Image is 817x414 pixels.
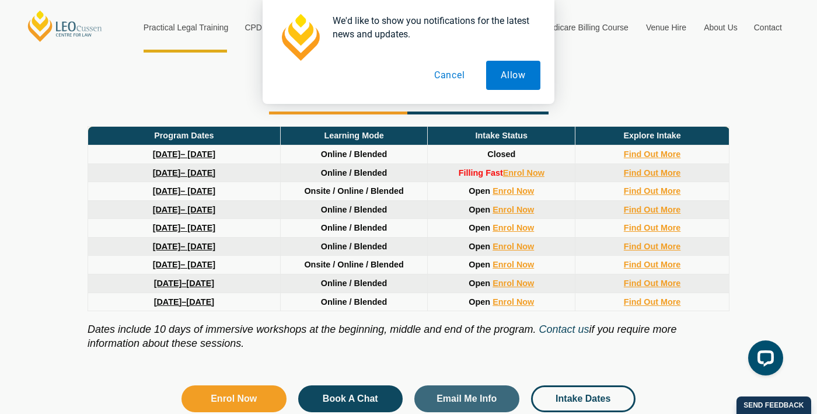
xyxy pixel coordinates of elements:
[739,336,788,385] iframe: LiveChat chat widget
[420,61,480,90] button: Cancel
[323,14,540,41] div: We'd like to show you notifications for the latest news and updates.
[277,14,323,61] img: notification icon
[486,61,540,90] button: Allow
